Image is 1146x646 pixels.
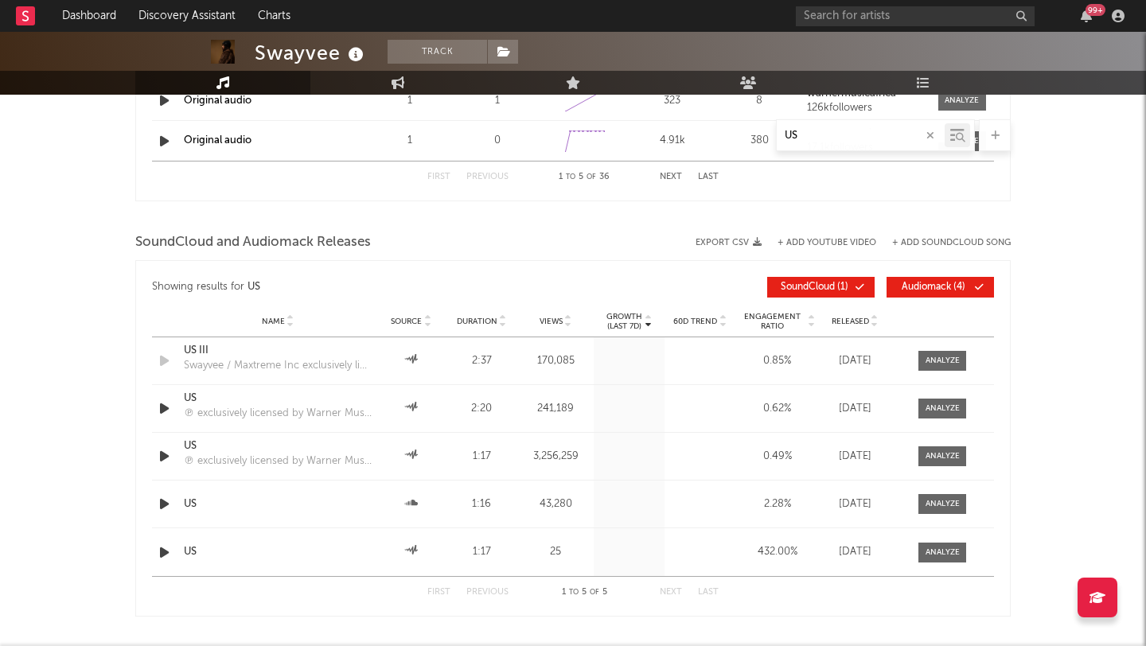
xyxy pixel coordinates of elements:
span: SoundCloud and Audiomack Releases [135,233,371,252]
div: [DATE] [823,353,887,369]
div: [DATE] [823,449,887,465]
button: First [427,588,450,597]
div: [DATE] [823,401,887,417]
a: US III [184,343,372,359]
button: Next [660,588,682,597]
div: 43,280 [521,496,591,512]
span: 60D Trend [673,317,717,326]
div: 2:37 [450,353,513,369]
button: Export CSV [696,238,762,247]
button: Previous [466,588,509,597]
div: 1 [370,93,450,109]
div: ℗ exclusively licensed by Warner Music Africa, Maxtreme Wox Management t/a Maxtreme INC [184,406,372,422]
button: Last [698,173,719,181]
span: ( 4 ) [897,282,970,292]
div: 0.62 % [739,401,815,417]
a: US [184,544,372,560]
div: 8 [720,93,800,109]
div: Swayvee [255,40,368,66]
div: ℗ exclusively licensed by Warner Music Africa, Maxtreme Wox Management t/a Maxtreme INC [184,453,372,469]
span: Duration [457,317,497,326]
div: 241,189 [521,401,591,417]
div: 432.00 % [739,544,815,560]
div: 1:16 [450,496,513,512]
div: 0.49 % [739,449,815,465]
button: Last [698,588,719,597]
button: Track [388,40,487,64]
div: 2.28 % [739,496,815,512]
div: Showing results for [152,277,573,298]
p: Growth [606,312,642,321]
a: Original audio [184,95,251,106]
strong: warnermusicafrica [807,88,896,99]
span: Name [262,317,285,326]
button: + Add YouTube Video [778,239,876,247]
span: Views [540,317,563,326]
span: of [590,589,599,596]
button: + Add SoundCloud Song [892,239,1011,247]
span: Source [391,317,422,326]
button: Audiomack(4) [887,277,994,298]
div: 126k followers [807,103,926,114]
div: 1 5 36 [540,168,628,187]
div: 1:17 [450,449,513,465]
div: 0.85 % [739,353,815,369]
span: ( 1 ) [778,282,851,292]
div: 323 [633,93,712,109]
input: Search for artists [796,6,1035,26]
span: to [569,589,579,596]
span: of [587,173,596,181]
span: Audiomack [902,282,951,292]
div: [DATE] [823,544,887,560]
a: US [184,391,372,407]
button: + Add SoundCloud Song [876,239,1011,247]
a: US [184,438,372,454]
div: 1 [458,93,537,109]
button: First [427,173,450,181]
div: Swayvee / Maxtreme Inc exclusively licensed to Warner Music Africa [184,358,372,374]
span: Engagement Ratio [739,312,805,331]
span: Released [832,317,869,326]
div: 1:17 [450,544,513,560]
span: to [566,173,575,181]
div: US [248,278,260,297]
button: Next [660,173,682,181]
button: Previous [466,173,509,181]
button: 99+ [1081,10,1092,22]
div: 2:20 [450,401,513,417]
a: US [184,496,372,512]
div: 25 [521,544,591,560]
button: SoundCloud(1) [767,277,875,298]
span: SoundCloud [781,282,835,292]
div: 170,085 [521,353,591,369]
div: 3,256,259 [521,449,591,465]
input: Search by song name or URL [777,130,945,142]
div: + Add YouTube Video [762,239,876,247]
div: [DATE] [823,496,887,512]
div: 1 5 5 [540,583,628,602]
p: (Last 7d) [606,321,642,331]
div: 99 + [1086,4,1105,16]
